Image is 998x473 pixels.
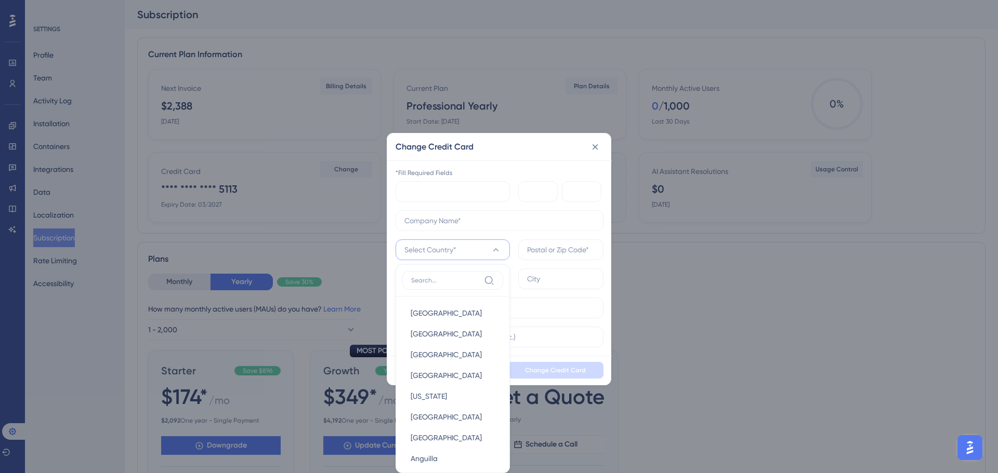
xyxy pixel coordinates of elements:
[411,348,482,361] span: [GEOGRAPHIC_DATA]
[527,185,554,198] iframe: Secure expiration date input frame
[411,452,438,465] span: Anguilla
[411,276,480,285] input: Search...
[411,411,482,423] span: [GEOGRAPHIC_DATA]
[527,244,595,255] input: Postal or Zip Code*
[396,141,474,153] h2: Change Credit Card
[411,307,482,319] span: [GEOGRAPHIC_DATA]
[411,431,482,444] span: [GEOGRAPHIC_DATA]
[527,273,595,285] input: City
[404,185,506,198] iframe: Secure card number input frame
[411,328,482,340] span: [GEOGRAPHIC_DATA]
[525,366,586,374] span: Change Credit Card
[954,432,986,463] iframe: UserGuiding AI Assistant Launcher
[411,369,482,382] span: [GEOGRAPHIC_DATA]
[411,390,447,402] span: [US_STATE]
[571,185,597,198] iframe: Secure CVC input frame
[396,169,603,177] div: *Fill Required Fields
[404,244,456,256] span: Select Country*
[404,215,595,226] input: Company Name*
